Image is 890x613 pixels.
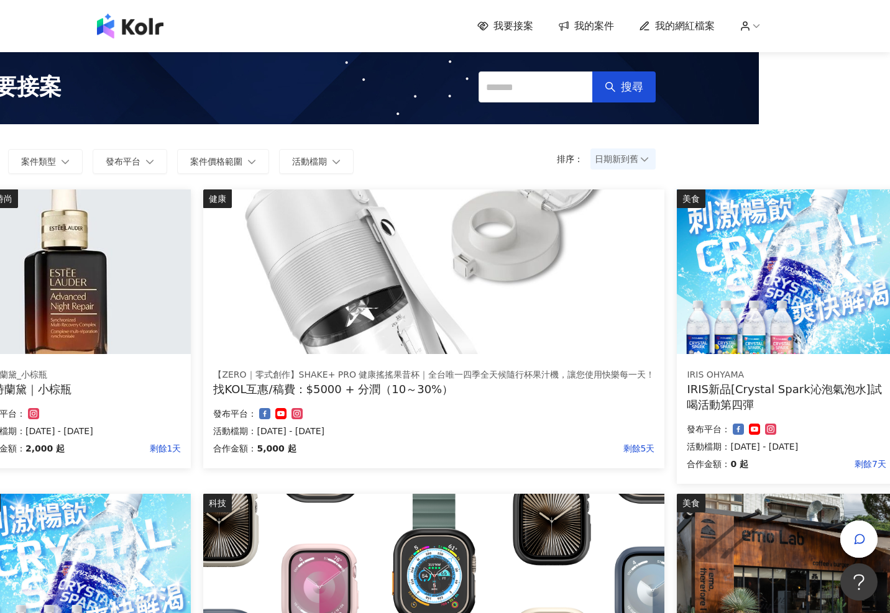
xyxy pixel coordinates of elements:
a: 我要接案 [477,19,533,33]
a: 我的案件 [558,19,614,33]
span: 我要接案 [493,19,533,33]
div: 健康 [203,189,232,208]
button: 案件價格範圍 [177,149,269,174]
p: 排序： [557,154,590,164]
div: 美食 [677,189,705,208]
p: 發布平台： [687,422,730,437]
span: 案件類型 [21,157,56,166]
div: 科技 [203,494,232,512]
p: 5,000 起 [257,441,296,456]
span: 活動檔期 [292,157,327,166]
button: 活動檔期 [279,149,354,174]
a: 我的網紅檔案 [639,19,715,33]
div: 美食 [677,494,705,512]
button: 搜尋 [592,71,656,102]
p: 剩餘5天 [296,441,655,456]
p: 0 起 [730,456,748,471]
p: 合作金額： [687,456,730,471]
div: IRIS OHYAMA [687,369,886,381]
button: 案件類型 [8,149,83,174]
span: search [605,81,616,93]
img: logo [97,14,163,39]
div: 【ZERO｜零式創作】SHAKE+ PRO 健康搖搖果昔杯｜全台唯一四季全天候隨行杯果汁機，讓您使用快樂每一天！ [213,369,654,381]
div: IRIS新品[Crystal Spark沁泡氣泡水]試喝活動第四彈 [687,381,886,412]
button: 發布平台 [93,149,167,174]
span: 我的案件 [574,19,614,33]
p: 活動檔期：[DATE] - [DATE] [213,424,654,438]
p: 合作金額： [213,441,257,456]
span: 日期新到舊 [595,150,651,168]
img: 【ZERO｜零式創作】SHAKE+ pro 健康搖搖果昔杯｜全台唯一四季全天候隨行杯果汁機，讓您使用快樂每一天！ [203,189,664,354]
span: 發布平台 [106,157,140,166]
p: 發布平台： [213,406,257,421]
p: 剩餘1天 [65,441,181,456]
div: 找KOL互惠/稿費：$5000 + 分潤（10～30%） [213,381,654,397]
span: 我的網紅檔案 [655,19,715,33]
p: 活動檔期：[DATE] - [DATE] [687,439,886,454]
span: 案件價格範圍 [190,157,242,166]
span: 搜尋 [621,80,643,94]
p: 剩餘7天 [748,456,886,471]
iframe: Help Scout Beacon - Open [840,563,878,601]
p: 2,000 起 [25,441,65,456]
